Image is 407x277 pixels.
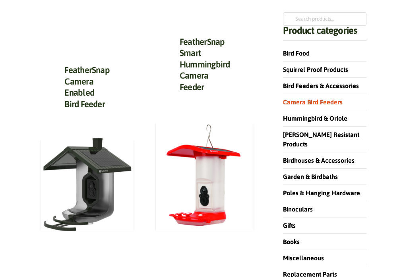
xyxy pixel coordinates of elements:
[180,37,230,92] a: FeatherSnap Smart Hummingbird Camera Feeder
[283,173,338,180] a: Garden & Birdbaths
[283,26,366,40] h4: Product categories
[283,82,359,89] a: Bird Feeders & Accessories
[283,206,313,213] a: Binoculars
[283,157,355,164] a: Birdhouses & Accessories
[283,238,300,245] a: Books
[283,12,366,26] input: Search products…
[283,50,310,57] a: Bird Food
[283,131,359,148] a: [PERSON_NAME] Resistant Products
[283,98,343,106] a: Camera Bird Feeders
[283,254,324,262] a: Miscellaneous
[283,189,360,196] a: Poles & Hanging Hardware
[283,66,348,73] a: Squirrel Proof Products
[283,115,347,122] a: Hummingbird & Oriole
[64,65,110,109] a: FeatherSnap Camera Enabled Bird Feeder
[283,222,296,229] a: Gifts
